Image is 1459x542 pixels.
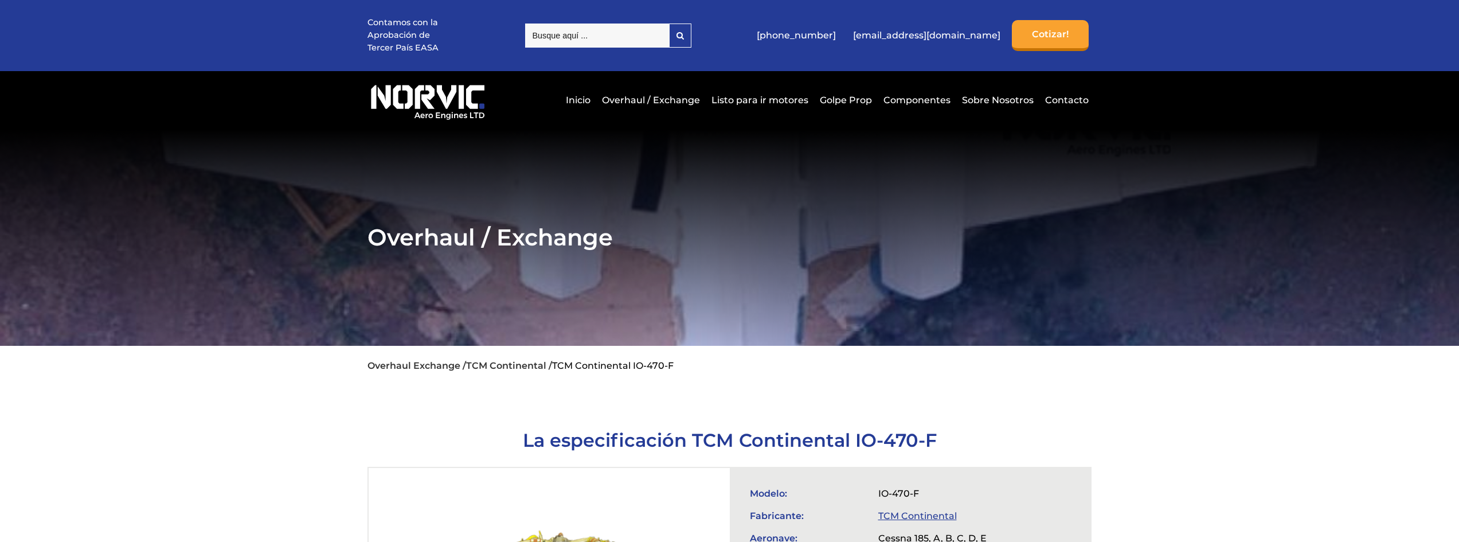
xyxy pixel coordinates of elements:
[367,360,466,371] a: Overhaul Exchange /
[1042,86,1089,114] a: Contacto
[367,223,1092,251] h2: Overhaul / Exchange
[367,429,1092,451] h1: La especificación TCM Continental IO-470-F
[466,360,552,371] a: TCM Continental /
[744,505,873,527] td: Fabricante:
[367,17,453,54] p: Contamos con la Aprobación de Tercer País EASA
[599,86,703,114] a: Overhaul / Exchange
[367,80,488,120] img: Logotipo de Norvic Aero Engines
[525,24,669,48] input: Busque aquí ...
[563,86,593,114] a: Inicio
[552,360,674,371] li: TCM Continental IO-470-F
[959,86,1036,114] a: Sobre Nosotros
[873,482,1021,505] td: IO-470-F
[847,21,1006,49] a: [EMAIL_ADDRESS][DOMAIN_NAME]
[878,510,957,521] a: TCM Continental
[751,21,842,49] a: [PHONE_NUMBER]
[744,482,873,505] td: Modelo:
[1012,20,1089,51] a: Cotizar!
[881,86,953,114] a: Componentes
[817,86,875,114] a: Golpe Prop
[709,86,811,114] a: Listo para ir motores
